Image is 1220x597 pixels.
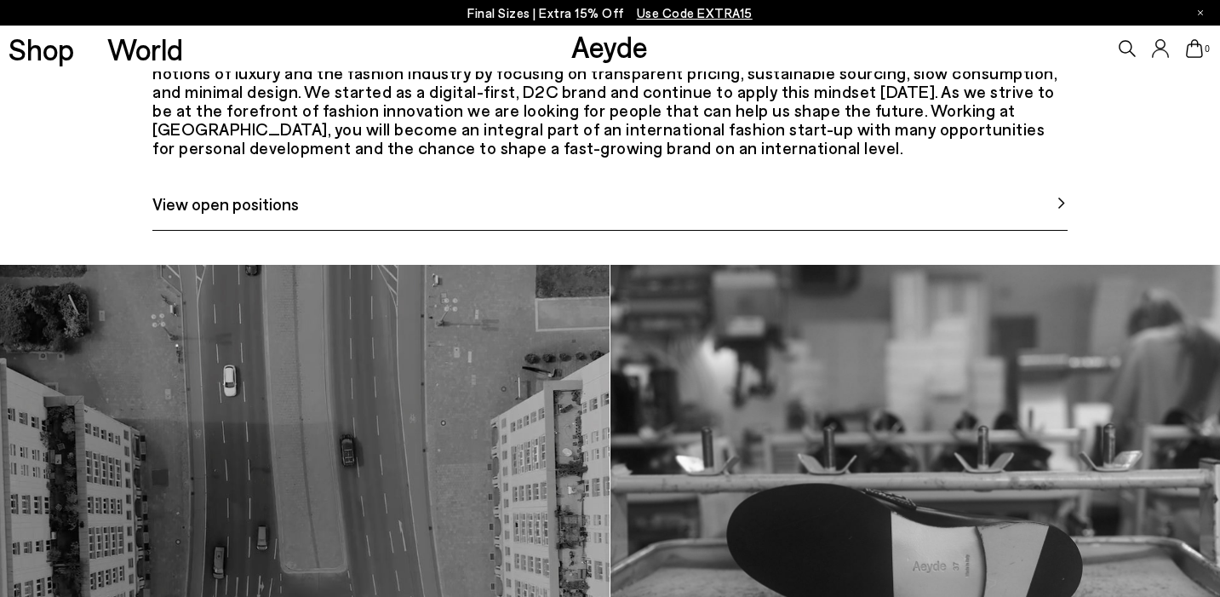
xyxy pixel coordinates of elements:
a: Aeyde [571,28,648,64]
span: 0 [1203,44,1211,54]
span: View open positions [152,191,299,216]
a: 0 [1186,39,1203,58]
a: View open positions [152,191,1068,231]
a: Shop [9,34,74,64]
div: Aeyde is a Berlin-based footwear and accessories house founded in [DATE]. Our mission is to chall... [152,44,1068,157]
a: World [107,34,183,64]
span: Navigate to /collections/ss25-final-sizes [637,5,753,20]
p: Final Sizes | Extra 15% Off [467,3,753,24]
img: svg%3E [1055,197,1068,210]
